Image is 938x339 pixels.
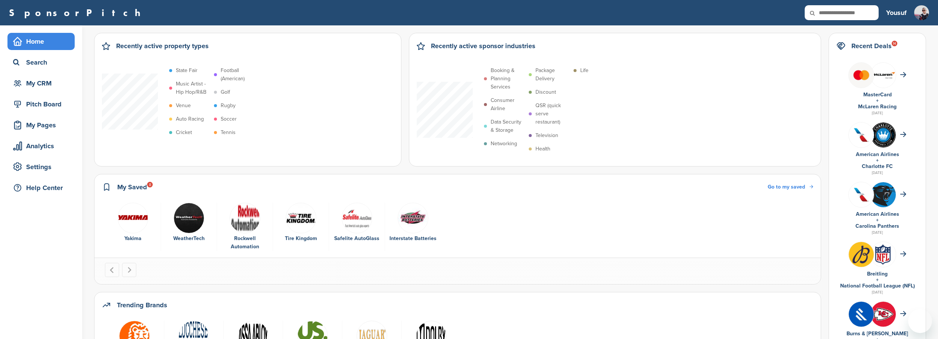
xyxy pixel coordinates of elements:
p: Data Security & Storage [491,118,525,134]
div: 4 of 6 [273,203,329,251]
div: [DATE] [836,110,918,116]
img: Tbqh4hox 400x400 [871,302,896,327]
a: Pitch Board [7,96,75,113]
a: MasterCard [863,91,892,98]
div: Pitch Board [11,97,75,111]
a: + [876,277,879,283]
a: 12208667 1219164611443273 8579522635987194622 n Yakima [109,203,157,243]
h2: Trending Brands [117,300,167,310]
div: [DATE] [836,169,918,176]
a: My Pages [7,116,75,134]
p: Booking & Planning Services [491,66,525,91]
p: Package Delivery [535,66,570,83]
p: Rugby [221,102,236,110]
p: Consumer Airline [491,96,525,113]
h2: Recently active property types [116,41,209,51]
a: Data Tire Kingdom [277,203,325,243]
div: My CRM [11,77,75,90]
img: Mut8nrxk 400x400 [849,302,874,327]
a: Yousuf [886,4,907,21]
a: Carolina Panthers [855,223,899,229]
div: Home [11,35,75,48]
p: Television [535,131,558,140]
div: 14 [892,41,897,46]
a: + [876,157,879,164]
img: Wea [174,203,204,233]
p: Venue [176,102,191,110]
a: Open uri20141112 50798 1nxp21b Safelite AutoGlass [333,203,381,243]
span: Go to my saved [768,184,805,190]
img: 12208667 1219164611443273 8579522635987194622 n [118,203,148,233]
img: Data [230,203,260,233]
div: 8 [147,182,153,187]
a: Home [7,33,75,50]
img: 330px charlotte fc logo.svg [871,122,896,147]
img: Ib8otdir 400x400 [849,242,874,267]
div: [DATE] [836,229,918,236]
a: Go to my saved [768,183,813,191]
h2: Recent Deals [851,41,892,51]
div: Safelite AutoGlass [333,234,381,243]
button: Next slide [122,263,136,277]
a: Burns & [PERSON_NAME] [847,330,908,337]
div: Tire Kingdom [277,234,325,243]
div: Settings [11,160,75,174]
p: Football (American) [221,66,255,83]
a: American Airlines [856,151,899,158]
img: Open uri20141112 50798 1nxp21b [342,203,372,233]
div: 2 of 6 [161,203,217,251]
a: National Football League (NFL) [840,283,915,289]
img: Q4ahkxz8 400x400 [849,122,874,147]
img: Mclaren racing logo [871,63,896,88]
h2: My Saved [117,182,147,192]
a: + [876,217,879,223]
a: Help Center [7,179,75,196]
a: American Airlines [856,211,899,217]
p: Life [580,66,588,75]
img: Data [286,203,316,233]
iframe: Button to launch messaging window [908,309,932,333]
a: Analytics [7,137,75,155]
div: Rockwell Automation [221,234,269,251]
a: Data Interstate Batteries [389,203,437,243]
p: Music Artist - Hip Hop/R&B [176,80,210,96]
a: Breitling [867,271,888,277]
a: SponsorPitch [9,8,145,18]
img: Fxfzactq 400x400 [871,182,896,207]
div: 1 of 6 [105,203,161,251]
div: My Pages [11,118,75,132]
div: 6 of 6 [385,203,441,251]
p: Health [535,145,550,153]
div: 3 of 6 [217,203,273,251]
a: + [876,97,879,104]
img: Mastercard logo [849,63,874,88]
div: Help Center [11,181,75,195]
p: Cricket [176,128,192,137]
a: Settings [7,158,75,175]
div: Search [11,56,75,69]
p: Tennis [221,128,236,137]
div: Interstate Batteries [389,234,437,243]
div: Analytics [11,139,75,153]
a: Data Rockwell Automation [221,203,269,251]
p: Networking [491,140,517,148]
img: Phks mjx 400x400 [871,242,896,267]
button: Go to last slide [105,263,119,277]
p: Soccer [221,115,237,123]
div: Yakima [109,234,157,243]
a: Search [7,54,75,71]
img: Q4ahkxz8 400x400 [849,182,874,207]
p: Discount [535,88,556,96]
p: QSR (quick serve restaurant) [535,102,570,126]
div: 5 of 6 [329,203,385,251]
h3: Yousuf [886,7,907,18]
a: McLaren Racing [858,103,897,110]
h2: Recently active sponsor industries [431,41,535,51]
p: Auto Racing [176,115,204,123]
div: WeatherTech [165,234,213,243]
a: Charlotte FC [862,163,893,169]
div: [DATE] [836,289,918,296]
p: State Fair [176,66,198,75]
img: Data [398,203,428,233]
a: My CRM [7,75,75,92]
